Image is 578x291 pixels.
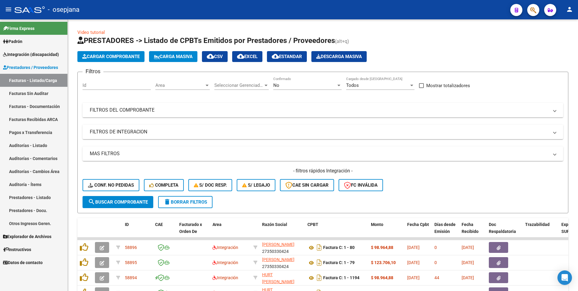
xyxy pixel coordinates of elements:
[285,182,329,188] span: CAE SIN CARGAR
[88,199,148,205] span: Buscar Comprobante
[426,82,470,89] span: Mostrar totalizadores
[323,245,355,250] strong: Factura C: 1 - 80
[164,199,207,205] span: Borrar Filtros
[371,245,393,250] strong: $ 98.964,88
[315,243,323,252] i: Descargar documento
[262,257,294,262] span: [PERSON_NAME]
[566,6,573,13] mat-icon: person
[462,260,474,265] span: [DATE]
[213,245,238,250] span: Integración
[125,222,129,227] span: ID
[262,241,303,254] div: 27350330424
[82,54,140,59] span: Cargar Comprobante
[155,222,163,227] span: CAE
[3,64,58,71] span: Prestadores / Proveedores
[90,107,549,113] mat-panel-title: FILTROS DEL COMPROBANTE
[154,54,193,59] span: Carga Masiva
[432,218,459,245] datatable-header-cell: Días desde Emisión
[462,222,479,234] span: Fecha Recibido
[315,273,323,283] i: Descargar documento
[272,53,279,60] mat-icon: cloud_download
[272,54,302,59] span: Estandar
[407,275,420,280] span: [DATE]
[88,182,134,188] span: Conf. no pedidas
[311,51,367,62] app-download-masive: Descarga masiva de comprobantes (adjuntos)
[344,182,378,188] span: FC Inválida
[164,198,171,205] mat-icon: delete
[155,83,204,88] span: Area
[260,218,305,245] datatable-header-cell: Razón Social
[207,53,214,60] mat-icon: cloud_download
[83,67,103,76] h3: Filtros
[315,258,323,267] i: Descargar documento
[407,222,429,227] span: Fecha Cpbt
[83,196,153,208] button: Buscar Comprobante
[489,222,516,234] span: Doc Respaldatoria
[307,222,318,227] span: CPBT
[434,222,456,234] span: Días desde Emisión
[486,218,523,245] datatable-header-cell: Doc Respaldatoria
[405,218,432,245] datatable-header-cell: Fecha Cpbt
[202,51,228,62] button: CSV
[335,38,349,44] span: (alt+q)
[144,179,184,191] button: Completa
[90,150,549,157] mat-panel-title: MAS FILTROS
[371,260,396,265] strong: $ 123.706,10
[434,260,437,265] span: 0
[77,51,144,62] button: Cargar Comprobante
[125,260,137,265] span: 58895
[214,83,263,88] span: Seleccionar Gerenciador
[262,242,294,247] span: [PERSON_NAME]
[462,275,474,280] span: [DATE]
[459,218,486,245] datatable-header-cell: Fecha Recibido
[369,218,405,245] datatable-header-cell: Monto
[125,245,137,250] span: 58896
[323,260,355,265] strong: Factura C: 1 - 79
[210,218,251,245] datatable-header-cell: Area
[237,53,244,60] mat-icon: cloud_download
[83,179,139,191] button: Conf. no pedidas
[213,275,238,280] span: Integración
[3,246,31,253] span: Instructivos
[262,222,287,227] span: Razón Social
[3,38,22,45] span: Padrón
[371,222,383,227] span: Monto
[262,256,303,269] div: 27350330424
[339,179,383,191] button: FC Inválida
[316,54,362,59] span: Descarga Masiva
[462,245,474,250] span: [DATE]
[371,275,393,280] strong: $ 98.964,88
[3,259,43,266] span: Datos de contacto
[242,182,270,188] span: S/ legajo
[523,218,559,245] datatable-header-cell: Trazabilidad
[3,51,59,58] span: Integración (discapacidad)
[83,146,563,161] mat-expansion-panel-header: MAS FILTROS
[90,129,549,135] mat-panel-title: FILTROS DE INTEGRACION
[88,198,95,205] mat-icon: search
[262,272,294,284] span: HURT [PERSON_NAME]
[213,222,222,227] span: Area
[237,54,258,59] span: EXCEL
[267,51,307,62] button: Estandar
[434,245,437,250] span: 0
[149,182,178,188] span: Completa
[153,218,177,245] datatable-header-cell: CAE
[3,25,34,32] span: Firma Express
[262,271,303,284] div: 27362888560
[407,245,420,250] span: [DATE]
[237,179,275,191] button: S/ legajo
[232,51,262,62] button: EXCEL
[323,276,359,280] strong: Factura C: 1 - 1194
[125,275,137,280] span: 58894
[273,83,279,88] span: No
[311,51,367,62] button: Descarga Masiva
[434,275,439,280] span: 44
[83,103,563,117] mat-expansion-panel-header: FILTROS DEL COMPROBANTE
[122,218,153,245] datatable-header-cell: ID
[207,54,223,59] span: CSV
[83,168,563,174] h4: - filtros rápidos Integración -
[158,196,213,208] button: Borrar Filtros
[83,125,563,139] mat-expansion-panel-header: FILTROS DE INTEGRACION
[305,218,369,245] datatable-header-cell: CPBT
[77,30,105,35] a: Video tutorial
